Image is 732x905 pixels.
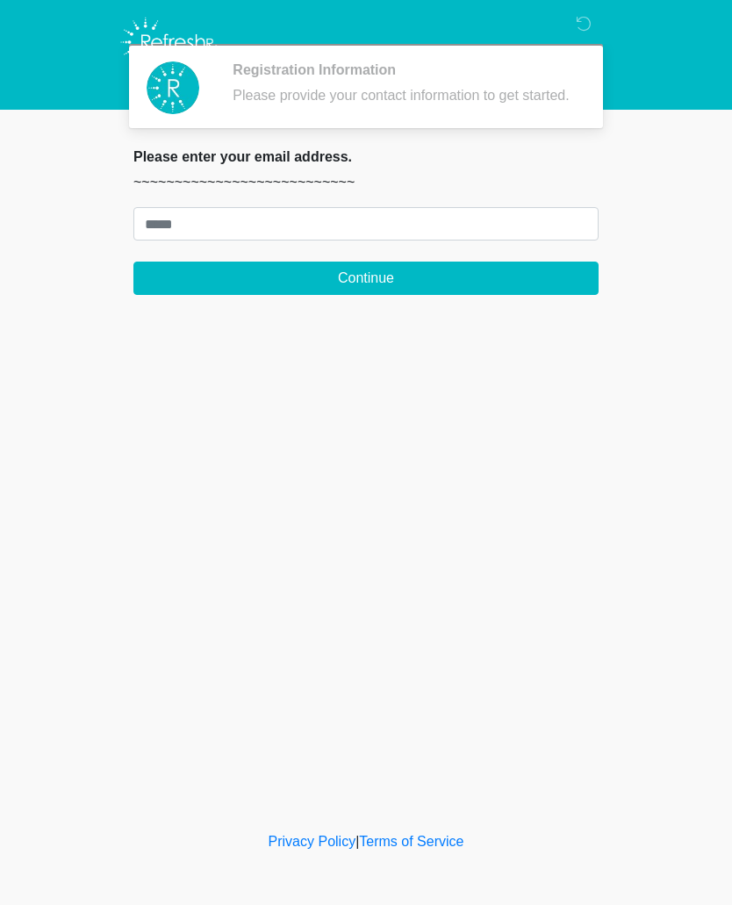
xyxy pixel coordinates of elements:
div: Please provide your contact information to get started. [233,85,572,106]
a: Terms of Service [359,834,463,849]
button: Continue [133,262,599,295]
h2: Please enter your email address. [133,148,599,165]
a: | [355,834,359,849]
p: ~~~~~~~~~~~~~~~~~~~~~~~~~~~ [133,172,599,193]
img: Refresh RX Logo [116,13,222,71]
img: Agent Avatar [147,61,199,114]
a: Privacy Policy [269,834,356,849]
